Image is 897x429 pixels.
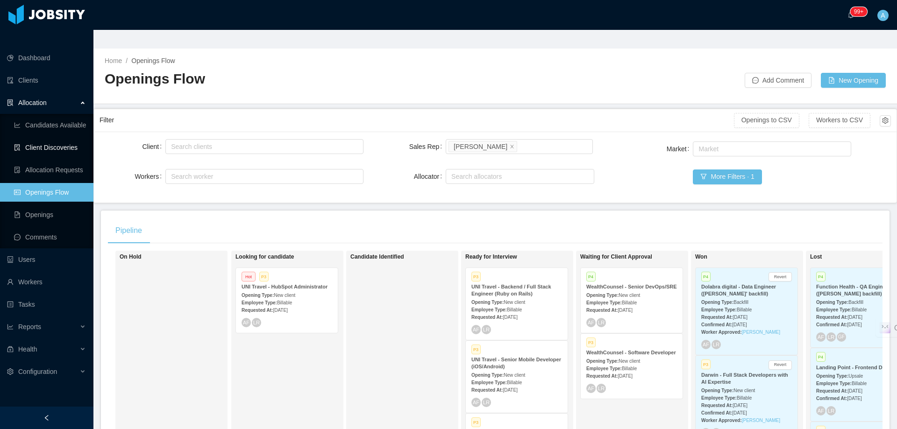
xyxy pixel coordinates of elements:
strong: UNI Travel - Senior Mobile Developer (iOS/Android) [471,357,561,369]
div: Search clients [171,142,353,151]
span: New client [504,373,525,378]
span: [DATE] [847,322,861,327]
strong: Employee Type: [586,300,622,305]
span: P4 [586,272,596,281]
strong: Opening Type: [816,373,848,379]
button: icon: setting [880,115,891,127]
a: icon: file-textOpenings [14,205,86,224]
span: [DATE] [503,387,517,393]
a: [PERSON_NAME] [742,418,780,423]
h1: Ready for Interview [465,253,596,260]
strong: Employee Type: [242,300,277,305]
strong: Worker Approved: [701,418,742,423]
strong: Requested At: [816,388,847,394]
input: Allocator [448,171,454,182]
span: [DATE] [732,322,747,327]
h2: Openings Flow [105,70,495,89]
div: Market [698,144,841,154]
span: P3 [259,272,269,281]
strong: Employee Type: [701,307,737,312]
span: Allocation [18,99,47,106]
span: Billable [852,307,867,312]
span: New client [619,293,640,298]
span: LR [483,399,490,405]
i: icon: medicine-box [7,346,14,352]
span: [DATE] [618,308,632,313]
strong: Opening Type: [701,300,733,305]
strong: Requested At: [701,315,733,320]
strong: Opening Type: [701,388,733,393]
span: Billable [277,300,292,305]
strong: Opening Type: [586,293,619,298]
span: Openings Flow [131,57,175,64]
span: Upsale [848,373,863,379]
div: Search worker [171,172,349,181]
a: icon: userWorkers [7,273,86,291]
span: [DATE] [273,308,287,313]
strong: Requested At: [471,315,503,320]
button: icon: messageAdd Comment [745,73,812,88]
span: [DATE] [847,315,862,320]
strong: Opening Type: [242,293,274,298]
strong: Requested At: [242,308,273,313]
span: Backfill [848,300,863,305]
input: Sales Rep [519,141,524,152]
span: LR [598,385,605,391]
strong: WealthCounsel - Senior DevOps/SRE [586,284,677,289]
strong: Opening Type: [471,373,504,378]
span: P3 [471,345,481,354]
span: A [881,10,885,21]
span: Billable [737,395,752,401]
a: icon: messageComments [14,228,86,246]
span: New client [504,300,525,305]
span: Reports [18,323,41,331]
span: P3 [701,359,711,369]
span: P3 [471,417,481,427]
span: LR [828,334,835,340]
i: icon: close [510,144,514,149]
span: LR [483,326,490,332]
div: [PERSON_NAME] [454,141,507,152]
a: icon: line-chartCandidates Available [14,116,86,134]
span: Billable [507,307,522,312]
span: Billable [507,380,522,385]
strong: Employee Type: [816,307,852,312]
a: icon: robotUsers [7,250,86,269]
a: icon: pie-chartDashboard [7,49,86,67]
span: Billable [622,300,637,305]
div: Pipeline [108,218,149,244]
a: icon: file-searchClient Discoveries [14,138,86,157]
span: P4 [701,272,711,281]
span: Billable [737,307,752,312]
i: icon: solution [7,99,14,106]
h1: Looking for candidate [235,253,366,260]
button: Openings to CSV [734,113,799,128]
button: icon: file-addNew Opening [821,73,886,88]
strong: Employee Type: [471,307,507,312]
label: Market [667,145,693,153]
span: Backfill [733,300,748,305]
span: Billable [622,366,637,371]
span: AF [243,320,249,325]
a: icon: idcardOpenings Flow [14,183,86,202]
span: New client [619,359,640,364]
span: P3 [586,338,596,347]
button: icon: filterMore Filters · 1 [693,169,762,184]
strong: Worker Approved: [701,330,742,335]
span: LR [828,408,835,414]
strong: Confirmed At: [701,322,732,327]
strong: Requested At: [586,373,618,379]
a: Home [105,57,122,64]
button: Revert [769,272,792,281]
span: AF [473,400,479,405]
span: / [126,57,128,64]
strong: Requested At: [701,403,733,408]
span: [DATE] [503,315,517,320]
span: [DATE] [732,410,747,415]
button: Revert [769,360,792,370]
span: LR [713,342,720,348]
input: Market [696,143,701,155]
strong: Employee Type: [816,381,852,386]
h1: Candidate Identified [350,253,481,260]
input: Workers [168,171,173,182]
